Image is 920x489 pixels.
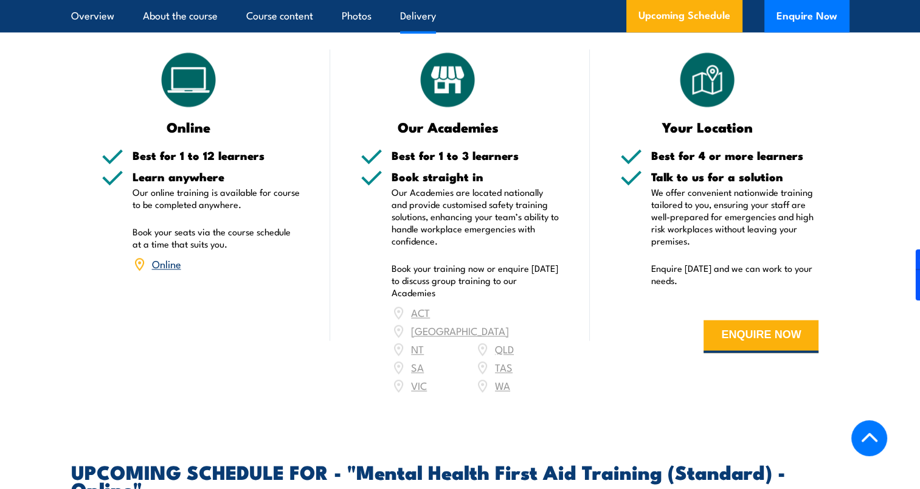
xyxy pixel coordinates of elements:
[392,150,559,161] h5: Best for 1 to 3 learners
[651,150,819,161] h5: Best for 4 or more learners
[361,120,535,134] h3: Our Academies
[704,320,818,353] button: ENQUIRE NOW
[651,186,819,247] p: We offer convenient nationwide training tailored to you, ensuring your staff are well-prepared fo...
[392,186,559,247] p: Our Academies are located nationally and provide customised safety training solutions, enhancing ...
[392,262,559,299] p: Book your training now or enquire [DATE] to discuss group training to our Academies
[133,186,300,210] p: Our online training is available for course to be completed anywhere.
[392,171,559,182] h5: Book straight in
[133,150,300,161] h5: Best for 1 to 12 learners
[133,171,300,182] h5: Learn anywhere
[152,256,181,271] a: Online
[651,262,819,286] p: Enquire [DATE] and we can work to your needs.
[651,171,819,182] h5: Talk to us for a solution
[133,226,300,250] p: Book your seats via the course schedule at a time that suits you.
[102,120,276,134] h3: Online
[620,120,795,134] h3: Your Location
